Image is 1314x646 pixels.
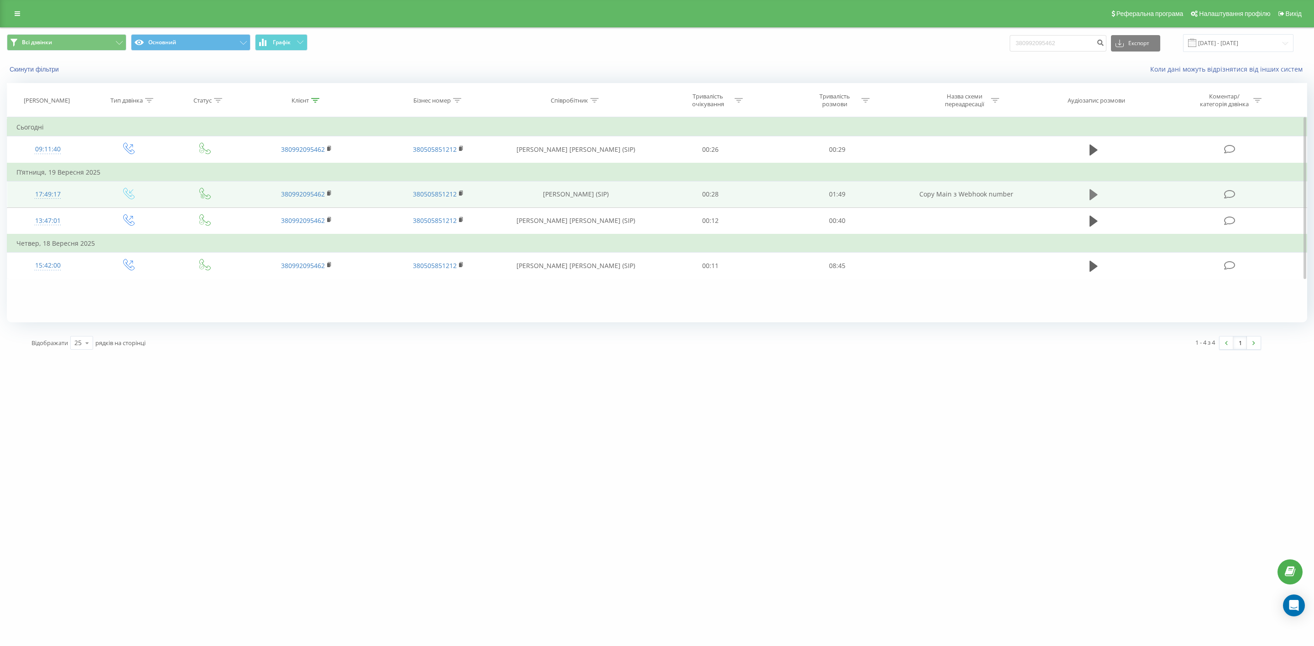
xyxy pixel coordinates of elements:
button: Основний [131,34,250,51]
a: 380992095462 [281,190,325,198]
div: Клієнт [292,97,309,104]
a: Коли дані можуть відрізнятися вiд інших систем [1150,65,1307,73]
button: Графік [255,34,308,51]
td: 00:12 [647,207,773,234]
a: 380505851212 [413,190,457,198]
div: 1 - 4 з 4 [1195,338,1215,347]
div: 15:42:00 [16,257,79,274]
td: 01:49 [774,181,901,207]
button: Скинути фільтри [7,65,63,73]
div: Коментар/категорія дзвінка [1198,93,1251,108]
td: Сьогодні [7,118,1307,136]
a: 380505851212 [413,216,457,225]
div: Співробітник [551,97,588,104]
td: 08:45 [774,253,901,279]
td: П’ятниця, 19 Вересня 2025 [7,163,1307,181]
input: Пошук за номером [1010,35,1106,52]
a: 1 [1233,336,1247,349]
td: [PERSON_NAME] [PERSON_NAME] (SIP) [505,253,647,279]
div: Тип дзвінка [110,97,143,104]
button: Всі дзвінки [7,34,126,51]
div: Назва схеми переадресації [940,93,989,108]
div: Open Intercom Messenger [1283,594,1305,616]
td: [PERSON_NAME] [PERSON_NAME] (SIP) [505,136,647,163]
div: 13:47:01 [16,212,79,230]
div: 17:49:17 [16,186,79,203]
div: 25 [74,338,82,347]
td: Copy Main з Webhook number [901,181,1032,207]
td: 00:29 [774,136,901,163]
div: Аудіозапис розмови [1068,97,1125,104]
span: Вихід [1286,10,1302,17]
td: [PERSON_NAME] [PERSON_NAME] (SIP) [505,207,647,234]
div: 09:11:40 [16,140,79,158]
span: Відображати [31,339,68,347]
td: [PERSON_NAME] (SIP) [505,181,647,207]
td: 00:40 [774,207,901,234]
div: Бізнес номер [413,97,451,104]
div: Тривалість розмови [810,93,859,108]
div: Тривалість очікування [683,93,732,108]
div: [PERSON_NAME] [24,97,70,104]
a: 380992095462 [281,261,325,270]
td: Четвер, 18 Вересня 2025 [7,234,1307,253]
span: Налаштування профілю [1199,10,1270,17]
a: 380992095462 [281,216,325,225]
span: Реферальна програма [1116,10,1184,17]
td: 00:26 [647,136,773,163]
span: Всі дзвінки [22,39,52,46]
span: Графік [273,39,291,46]
div: Статус [193,97,212,104]
button: Експорт [1111,35,1160,52]
td: 00:11 [647,253,773,279]
span: рядків на сторінці [95,339,146,347]
a: 380505851212 [413,261,457,270]
td: 00:28 [647,181,773,207]
a: 380992095462 [281,145,325,154]
a: 380505851212 [413,145,457,154]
